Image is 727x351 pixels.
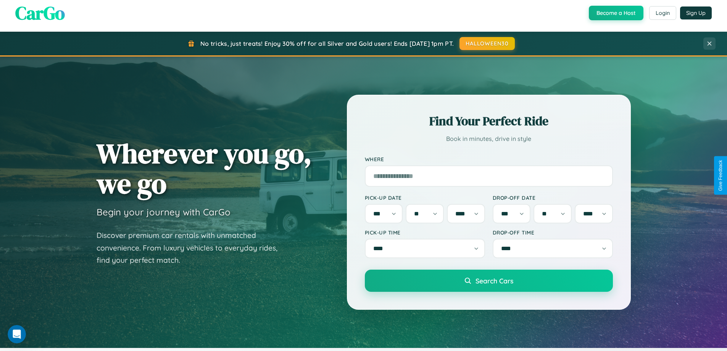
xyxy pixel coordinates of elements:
span: Search Cars [476,277,513,285]
label: Where [365,156,613,162]
button: Become a Host [589,6,643,20]
label: Pick-up Time [365,229,485,236]
button: Sign Up [680,6,712,19]
span: CarGo [15,0,65,26]
h1: Wherever you go, we go [97,138,312,199]
button: Search Cars [365,270,613,292]
h3: Begin your journey with CarGo [97,206,231,218]
button: Login [649,6,676,20]
p: Book in minutes, drive in style [365,133,613,144]
div: Give Feedback [718,160,723,191]
span: No tricks, just treats! Enjoy 30% off for all Silver and Gold users! Ends [DATE] 1pm PT. [200,40,454,47]
h2: Find Your Perfect Ride [365,113,613,129]
button: HALLOWEEN30 [459,37,515,50]
label: Pick-up Date [365,194,485,201]
label: Drop-off Date [493,194,613,201]
iframe: Intercom live chat [8,325,26,343]
p: Discover premium car rentals with unmatched convenience. From luxury vehicles to everyday rides, ... [97,229,287,267]
label: Drop-off Time [493,229,613,236]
